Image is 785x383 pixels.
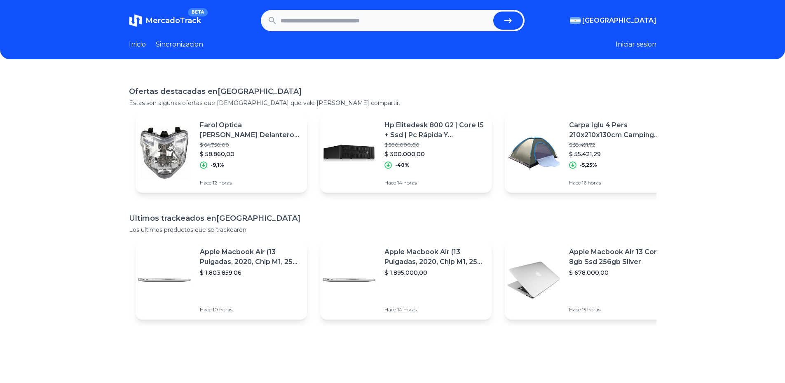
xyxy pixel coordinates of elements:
[505,124,562,182] img: Featured image
[505,251,562,309] img: Featured image
[569,150,670,158] p: $ 55.421,29
[570,17,581,24] img: Argentina
[384,247,485,267] p: Apple Macbook Air (13 Pulgadas, 2020, Chip M1, 256 Gb De Ssd, 8 Gb De Ram) - Plata
[569,269,670,277] p: $ 678.000,00
[384,180,485,186] p: Hace 14 horas
[211,162,224,168] p: -9,1%
[129,99,656,107] p: Estas son algunas ofertas que [DEMOGRAPHIC_DATA] que vale [PERSON_NAME] compartir.
[320,114,492,193] a: Featured imageHp Elitedesk 800 G2 | Core I5 + Ssd | Pc Rápida Y Compacta$ 500.000,00$ 300.000,00-...
[136,124,193,182] img: Featured image
[569,306,670,313] p: Hace 15 horas
[200,269,300,277] p: $ 1.803.859,06
[320,241,492,320] a: Featured imageApple Macbook Air (13 Pulgadas, 2020, Chip M1, 256 Gb De Ssd, 8 Gb De Ram) - Plata$...
[505,241,676,320] a: Featured imageApple Macbook Air 13 Core I5 8gb Ssd 256gb Silver$ 678.000,00Hace 15 horas
[200,142,300,148] p: $ 64.750,00
[569,180,670,186] p: Hace 16 horas
[384,306,485,313] p: Hace 14 horas
[569,142,670,148] p: $ 58.491,72
[384,269,485,277] p: $ 1.895.000,00
[569,247,670,267] p: Apple Macbook Air 13 Core I5 8gb Ssd 256gb Silver
[384,142,485,148] p: $ 500.000,00
[505,114,676,193] a: Featured imageCarpa Iglu 4 Pers 210x210x130cm Camping Easy Set + Bolso Gtp$ 58.491,72$ 55.421,29-...
[395,162,410,168] p: -40%
[200,306,300,313] p: Hace 10 horas
[129,86,656,97] h1: Ofertas destacadas en [GEOGRAPHIC_DATA]
[570,16,656,26] button: [GEOGRAPHIC_DATA]
[156,40,203,49] a: Sincronizacion
[145,16,201,25] span: MercadoTrack
[384,150,485,158] p: $ 300.000,00
[129,14,142,27] img: MercadoTrack
[616,40,656,49] button: Iniciar sesion
[320,251,378,309] img: Featured image
[136,241,307,320] a: Featured imageApple Macbook Air (13 Pulgadas, 2020, Chip M1, 256 Gb De Ssd, 8 Gb De Ram) - Plata$...
[200,247,300,267] p: Apple Macbook Air (13 Pulgadas, 2020, Chip M1, 256 Gb De Ssd, 8 Gb De Ram) - Plata
[136,114,307,193] a: Featured imageFarol Optica [PERSON_NAME] Delantero Yamaha Fz Fi Nsu *$ 64.750,00$ 58.860,00-9,1%H...
[200,150,300,158] p: $ 58.860,00
[320,124,378,182] img: Featured image
[129,226,656,234] p: Los ultimos productos que se trackearon.
[384,120,485,140] p: Hp Elitedesk 800 G2 | Core I5 + Ssd | Pc Rápida Y Compacta
[580,162,597,168] p: -5,25%
[200,120,300,140] p: Farol Optica [PERSON_NAME] Delantero Yamaha Fz Fi Nsu *
[129,213,656,224] h1: Ultimos trackeados en [GEOGRAPHIC_DATA]
[129,14,201,27] a: MercadoTrackBETA
[582,16,656,26] span: [GEOGRAPHIC_DATA]
[200,180,300,186] p: Hace 12 horas
[188,8,207,16] span: BETA
[129,40,146,49] a: Inicio
[569,120,670,140] p: Carpa Iglu 4 Pers 210x210x130cm Camping Easy Set + Bolso Gtp
[136,251,193,309] img: Featured image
